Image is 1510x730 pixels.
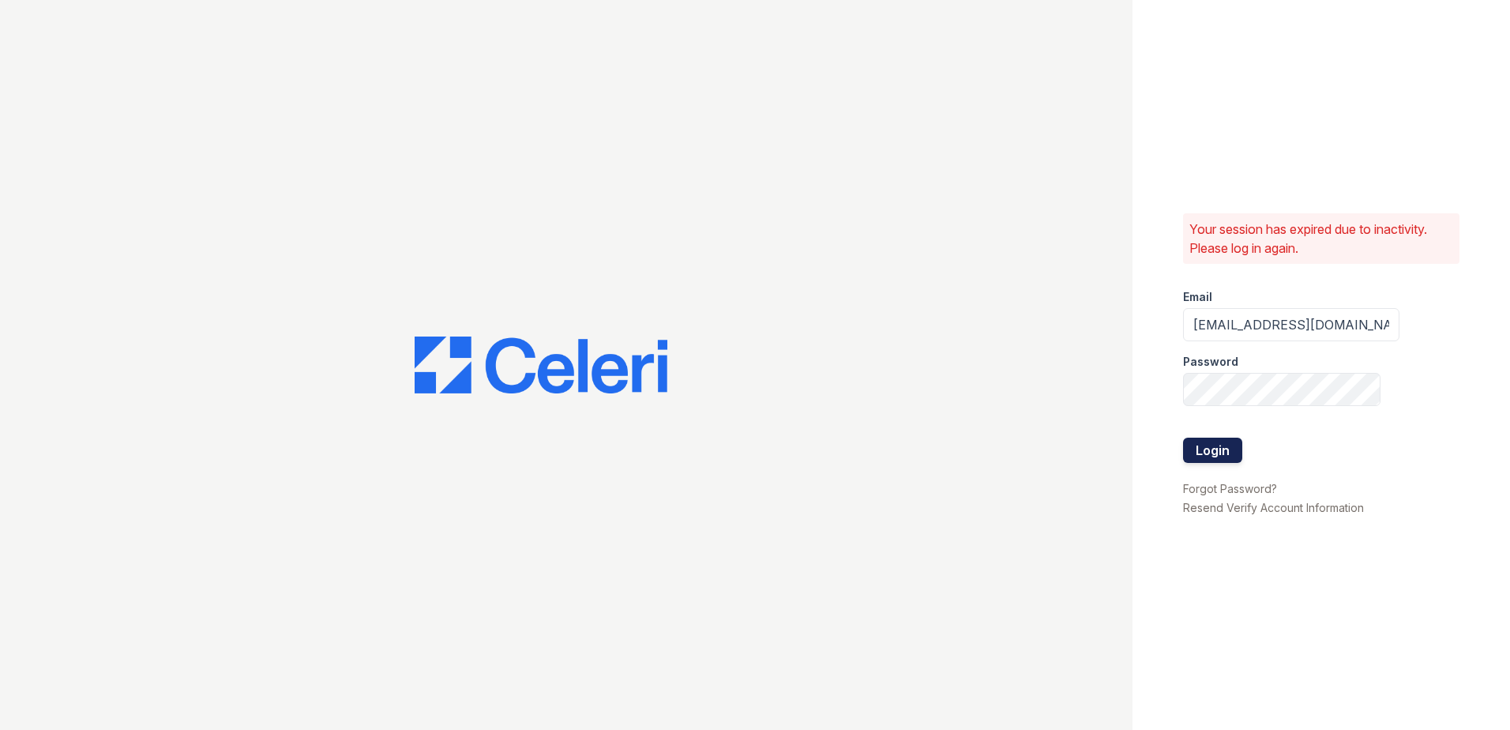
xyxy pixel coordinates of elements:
[1183,289,1212,305] label: Email
[1189,220,1453,258] p: Your session has expired due to inactivity. Please log in again.
[415,337,667,393] img: CE_Logo_Blue-a8612792a0a2168367f1c8372b55b34899dd931a85d93a1a3d3e32e68fde9ad4.png
[1183,482,1277,495] a: Forgot Password?
[1183,354,1238,370] label: Password
[1183,501,1364,514] a: Resend Verify Account Information
[1183,438,1242,463] button: Login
